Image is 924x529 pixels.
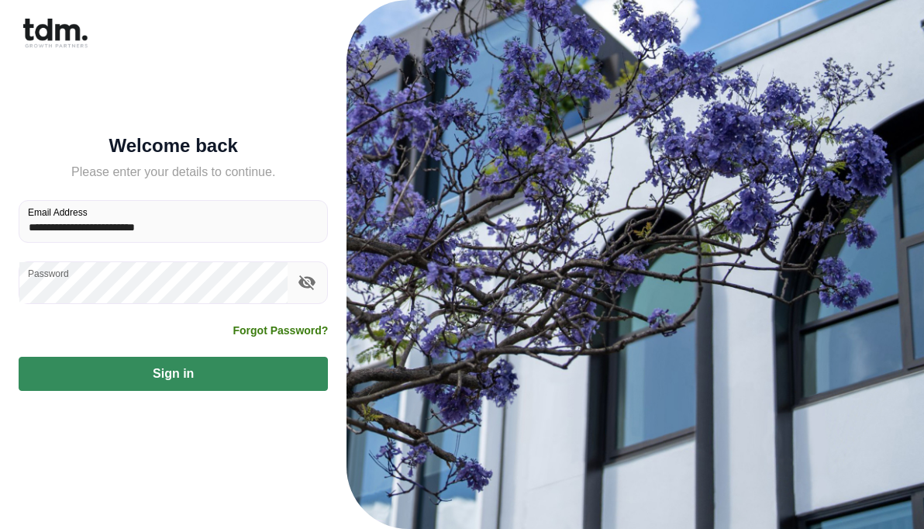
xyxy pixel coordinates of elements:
label: Password [28,267,69,280]
button: toggle password visibility [294,269,320,296]
a: Forgot Password? [233,323,328,338]
h5: Welcome back [19,138,328,154]
button: Sign in [19,357,328,391]
h5: Please enter your details to continue. [19,163,328,182]
label: Email Address [28,206,88,219]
